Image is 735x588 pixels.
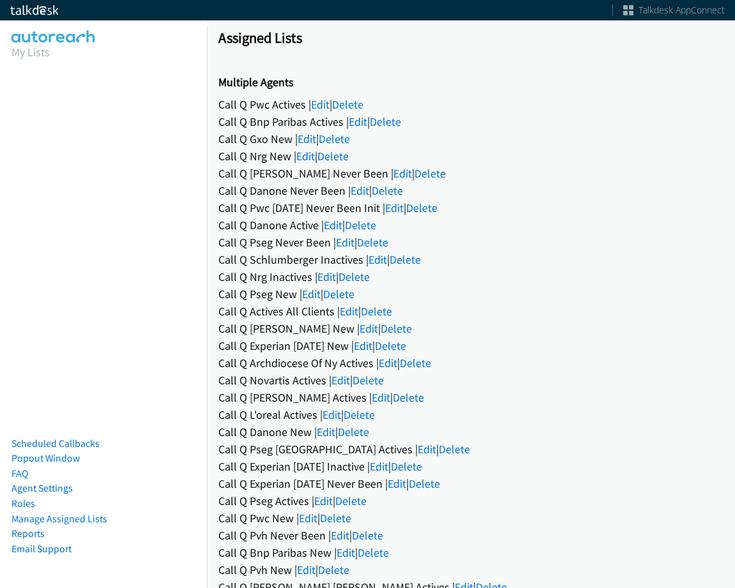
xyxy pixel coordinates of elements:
a: Agent Settings [11,482,73,494]
a: Delete [320,511,351,525]
a: Edit [296,149,315,163]
a: Delete [393,390,424,405]
a: Delete [372,183,403,198]
a: Delete [345,218,376,232]
a: Delete [370,114,401,129]
div: Call Q Bnp Paribas New | | [218,544,724,561]
a: Edit [372,390,390,405]
a: Popout Window [11,452,80,464]
a: Delete [335,494,367,508]
div: Call Q Actives All Clients | | [218,303,724,320]
a: Edit [322,407,341,422]
a: Delete [323,287,354,301]
a: Edit [340,304,358,319]
a: Delete [358,545,389,560]
a: Edit [331,528,349,543]
a: Edit [351,183,369,198]
a: Delete [414,166,446,181]
a: Delete [352,528,383,543]
a: Delete [318,562,349,577]
a: Reports [11,527,45,539]
a: Delete [375,338,406,353]
h2: Multiple Agents [218,75,724,90]
div: Call Q Archdiocese Of Ny Actives | | [218,354,724,372]
div: Call Q Pvh New | | [218,561,724,578]
a: Edit [324,218,342,232]
a: Edit [298,132,316,146]
a: Delete [439,442,470,456]
a: Edit [317,269,336,284]
a: Delete [352,373,384,388]
a: Edit [337,545,355,560]
div: Call Q Pwc Actives | | [218,96,724,113]
a: Edit [388,476,406,491]
a: Delete [338,425,369,439]
a: Edit [314,494,333,508]
div: Call Q Pvh Never Been | | [218,527,724,544]
a: Delete [361,304,392,319]
a: Delete [338,269,370,284]
a: Edit [297,562,315,577]
div: Call Q Pseg Actives | | [218,492,724,509]
div: Call Q Pwc New | | [218,509,724,527]
div: Call Q Danone Never Been | | [218,182,724,199]
a: My Lists [11,45,50,59]
a: Edit [360,321,378,336]
div: Call Q Experian [DATE] New | | [218,337,724,354]
a: Delete [332,97,363,112]
a: Delete [400,356,431,370]
a: Edit [393,166,412,181]
a: Edit [418,442,436,456]
a: Talkdesk AppConnect [623,4,725,17]
a: Email Support [11,543,72,555]
a: Delete [317,149,349,163]
a: Roles [11,497,35,509]
div: Call Q Pseg Never Been | | [218,234,724,251]
div: Call Q Gxo New | | [218,130,724,147]
a: Delete [381,321,412,336]
a: Edit [336,235,354,250]
div: Call Q Experian [DATE] Inactive | | [218,458,724,475]
a: Edit [370,459,388,474]
div: Call Q Schlumberger Inactives | | [218,251,724,268]
a: Edit [385,200,404,215]
div: Call Q Nrg Inactives | | [218,268,724,285]
a: Delete [409,476,440,491]
div: Call Q [PERSON_NAME] New | | [218,320,724,337]
div: Call Q [PERSON_NAME] Actives | | [218,389,724,406]
a: Edit [349,114,367,129]
div: Call Q Pseg New | | [218,285,724,303]
a: Edit [354,338,372,353]
a: Edit [299,511,317,525]
a: Delete [391,459,422,474]
div: Call Q Danone New | | [218,423,724,441]
a: Manage Assigned Lists [11,513,107,525]
a: Delete [319,132,350,146]
div: Call Q Bnp Paribas Actives | | [218,113,724,130]
div: Call Q L'oreal Actives | | [218,406,724,423]
a: Delete [406,200,437,215]
a: Edit [302,287,321,301]
a: FAQ [11,467,28,479]
div: Call Q Nrg New | | [218,147,724,165]
a: Delete [357,235,388,250]
div: Call Q Experian [DATE] Never Been | | [218,475,724,492]
div: Call Q Novartis Actives | | [218,372,724,389]
h1: Assigned Lists [218,29,724,47]
a: Edit [317,425,335,439]
div: Call Q Pseg [GEOGRAPHIC_DATA] Actives | | [218,441,724,458]
a: Edit [311,97,330,112]
a: Scheduled Callbacks [11,437,100,449]
a: Delete [344,407,375,422]
a: Edit [379,356,397,370]
a: Edit [331,373,350,388]
div: Call Q [PERSON_NAME] Never Been | | [218,165,724,182]
a: Delete [390,252,421,267]
div: Call Q Danone Active | | [218,216,724,234]
a: Edit [368,252,387,267]
div: Call Q Pwc [DATE] Never Been Init | | [218,199,724,216]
